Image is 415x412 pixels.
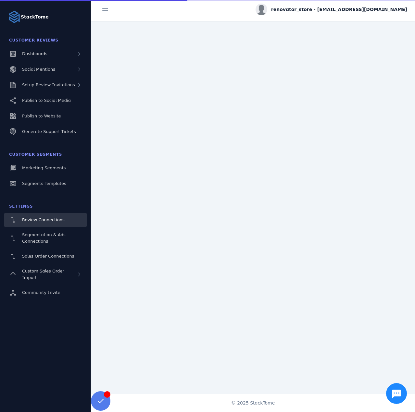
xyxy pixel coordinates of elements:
span: Segmentation & Ads Connections [22,232,66,244]
span: Publish to Social Media [22,98,71,103]
img: profile.jpg [256,4,267,15]
span: Customer Reviews [9,38,58,42]
a: Review Connections [4,213,87,227]
a: Community Invite [4,285,87,300]
span: Sales Order Connections [22,254,74,259]
span: Customer Segments [9,152,62,157]
span: Marketing Segments [22,165,66,170]
a: Marketing Segments [4,161,87,175]
a: Segments Templates [4,176,87,191]
span: Review Connections [22,217,65,222]
span: Setup Review Invitations [22,82,75,87]
span: Custom Sales Order Import [22,269,64,280]
a: Publish to Social Media [4,93,87,108]
img: Logo image [8,10,21,23]
span: Publish to Website [22,114,61,118]
a: Sales Order Connections [4,249,87,263]
a: Segmentation & Ads Connections [4,228,87,248]
strong: StackTome [21,14,49,20]
span: Dashboards [22,51,47,56]
span: Segments Templates [22,181,66,186]
span: renovator_store - [EMAIL_ADDRESS][DOMAIN_NAME] [271,6,407,13]
span: Generate Support Tickets [22,129,76,134]
span: © 2025 StackTome [231,400,275,406]
span: Social Mentions [22,67,55,72]
a: Publish to Website [4,109,87,123]
span: Community Invite [22,290,60,295]
span: Settings [9,204,33,209]
a: Generate Support Tickets [4,125,87,139]
button: renovator_store - [EMAIL_ADDRESS][DOMAIN_NAME] [256,4,407,15]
